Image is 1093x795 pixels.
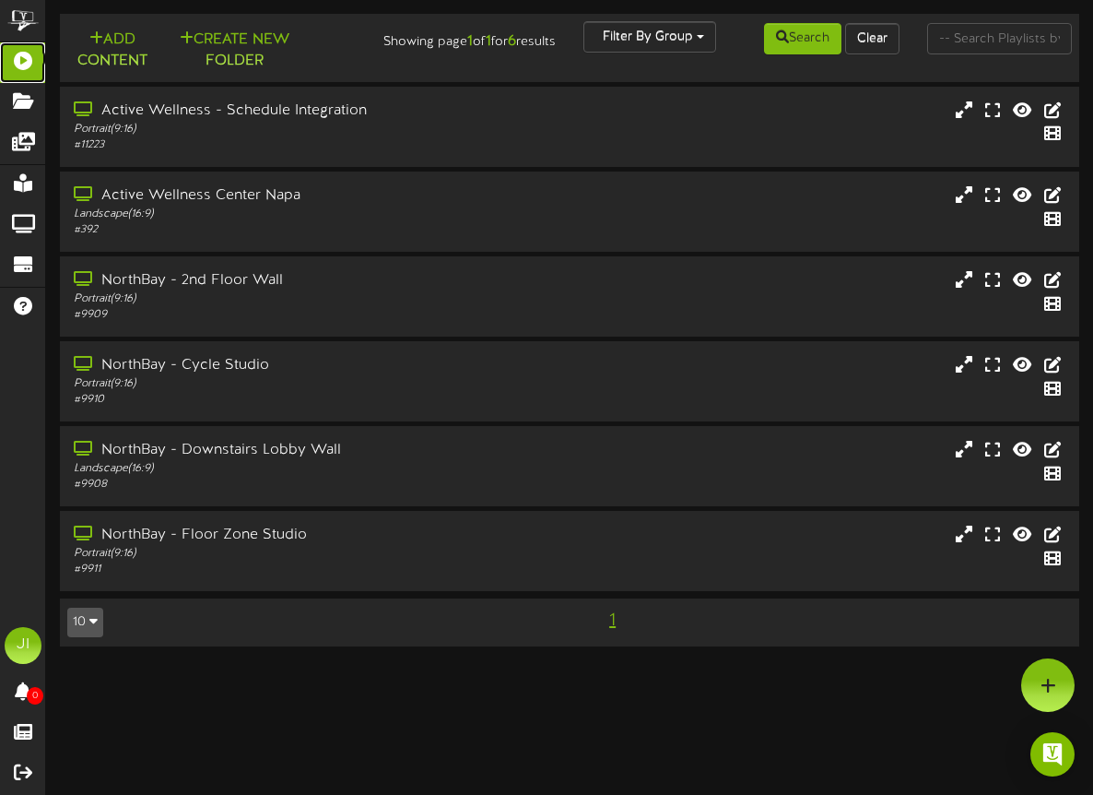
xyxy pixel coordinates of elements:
[74,101,471,122] div: Active Wellness - Schedule Integration
[74,376,471,392] div: Portrait ( 9:16 )
[583,21,716,53] button: Filter By Group
[67,29,158,73] button: Add Content
[74,185,471,207] div: Active Wellness Center Napa
[74,270,471,291] div: NorthBay - 2nd Floor Wall
[1030,732,1075,777] div: Open Intercom Messenger
[311,21,570,53] div: Showing page of for results
[74,355,471,376] div: NorthBay - Cycle Studio
[27,687,43,705] span: 0
[74,307,471,323] div: # 9909
[67,608,103,637] button: 10
[74,477,471,492] div: # 9908
[927,23,1072,54] input: -- Search Playlists by Name --
[845,23,899,54] button: Clear
[486,33,491,50] strong: 1
[74,222,471,238] div: # 392
[74,291,471,307] div: Portrait ( 9:16 )
[74,207,471,222] div: Landscape ( 16:9 )
[74,525,471,546] div: NorthBay - Floor Zone Studio
[508,33,516,50] strong: 6
[171,29,298,73] button: Create New Folder
[74,562,471,577] div: # 9911
[74,461,471,477] div: Landscape ( 16:9 )
[605,611,620,631] span: 1
[74,137,471,153] div: # 11223
[74,546,471,562] div: Portrait ( 9:16 )
[74,392,471,408] div: # 9910
[74,440,471,461] div: NorthBay - Downstairs Lobby Wall
[764,23,841,54] button: Search
[74,122,471,137] div: Portrait ( 9:16 )
[467,33,473,50] strong: 1
[5,627,41,664] div: JI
